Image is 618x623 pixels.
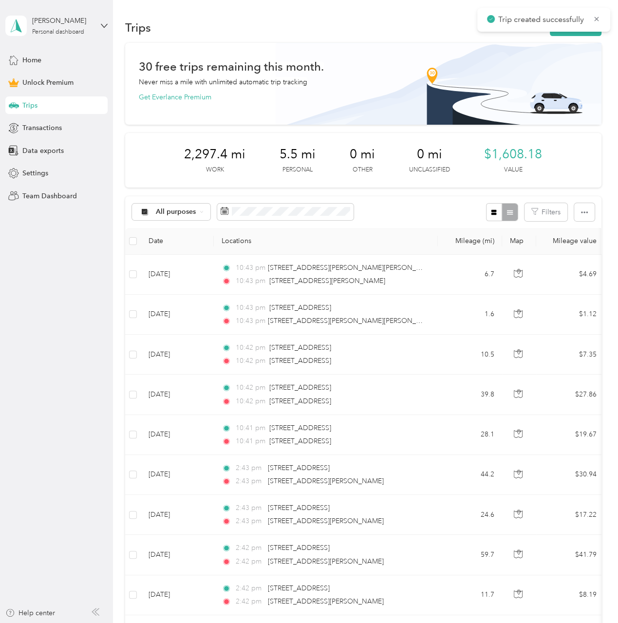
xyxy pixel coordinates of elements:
span: 0 mi [350,147,375,162]
p: Never miss a mile with unlimited automatic trip tracking [139,77,307,87]
th: Mileage value [536,228,604,255]
td: [DATE] [141,255,214,295]
span: 2:42 pm [235,596,263,607]
span: [STREET_ADDRESS] [269,397,331,405]
span: 10:42 pm [235,356,265,366]
th: Locations [214,228,438,255]
p: Other [353,166,373,174]
div: Personal dashboard [32,29,84,35]
td: 28.1 [438,415,502,455]
button: Get Everlance Premium [139,92,211,102]
td: 44.2 [438,455,502,495]
td: [DATE] [141,455,214,495]
td: [DATE] [141,295,214,335]
span: Team Dashboard [22,191,77,201]
span: Home [22,55,41,65]
span: [STREET_ADDRESS] [269,303,331,312]
span: [STREET_ADDRESS][PERSON_NAME] [268,557,384,566]
span: [STREET_ADDRESS] [268,544,330,552]
span: 10:42 pm [235,342,265,353]
td: [DATE] [141,375,214,415]
span: [STREET_ADDRESS][PERSON_NAME] [268,597,384,605]
span: 2,297.4 mi [184,147,245,162]
p: Unclassified [409,166,450,174]
th: Map [502,228,536,255]
td: 6.7 [438,255,502,295]
td: $1.12 [536,295,604,335]
td: $8.19 [536,575,604,615]
span: 2:43 pm [235,503,263,513]
td: $19.67 [536,415,604,455]
td: 10.5 [438,335,502,375]
td: $27.86 [536,375,604,415]
button: Filters [524,203,567,221]
span: 10:43 pm [235,276,265,286]
td: $30.94 [536,455,604,495]
td: $17.22 [536,495,604,535]
span: 2:42 pm [235,583,263,594]
td: [DATE] [141,415,214,455]
span: Trips [22,100,37,111]
p: Work [206,166,224,174]
span: 10:43 pm [235,316,263,326]
span: 2:42 pm [235,556,263,567]
th: Date [141,228,214,255]
span: [STREET_ADDRESS][PERSON_NAME] [269,277,385,285]
td: [DATE] [141,535,214,575]
button: Help center [5,608,55,618]
span: [STREET_ADDRESS][PERSON_NAME][PERSON_NAME] [268,264,438,272]
span: [STREET_ADDRESS] [269,424,331,432]
td: $7.35 [536,335,604,375]
iframe: Everlance-gr Chat Button Frame [563,568,618,623]
span: $1,608.18 [484,147,542,162]
span: 10:41 pm [235,423,265,434]
h1: 30 free trips remaining this month. [139,61,324,72]
span: 2:43 pm [235,516,263,527]
span: [STREET_ADDRESS] [269,437,331,445]
p: Trip created successfully [498,14,586,26]
span: 5.5 mi [280,147,316,162]
span: 10:42 pm [235,382,265,393]
th: Mileage (mi) [438,228,502,255]
span: [STREET_ADDRESS][PERSON_NAME] [268,477,384,485]
span: 2:42 pm [235,543,263,553]
span: [STREET_ADDRESS] [268,504,330,512]
span: [STREET_ADDRESS][PERSON_NAME] [268,517,384,525]
span: 10:41 pm [235,436,265,447]
span: Transactions [22,123,62,133]
td: 59.7 [438,535,502,575]
span: [STREET_ADDRESS] [269,357,331,365]
img: Banner [276,43,601,125]
span: 2:43 pm [235,463,263,473]
td: [DATE] [141,495,214,535]
td: [DATE] [141,575,214,615]
span: [STREET_ADDRESS] [269,343,331,352]
span: 10:43 pm [235,263,263,273]
p: Personal [282,166,313,174]
td: 11.7 [438,575,502,615]
span: [STREET_ADDRESS] [268,584,330,592]
span: Data exports [22,146,64,156]
h1: Trips [125,22,151,33]
span: Unlock Premium [22,77,74,88]
span: All purposes [156,208,196,215]
td: 24.6 [438,495,502,535]
span: 0 mi [417,147,442,162]
span: Settings [22,168,48,178]
td: [DATE] [141,335,214,375]
span: 10:43 pm [235,302,265,313]
td: $41.79 [536,535,604,575]
p: Value [504,166,523,174]
td: $4.69 [536,255,604,295]
td: 39.8 [438,375,502,415]
div: [PERSON_NAME] [32,16,93,26]
span: 10:42 pm [235,396,265,407]
span: [STREET_ADDRESS] [269,383,331,392]
span: [STREET_ADDRESS] [268,464,330,472]
td: 1.6 [438,295,502,335]
span: 2:43 pm [235,476,263,487]
span: [STREET_ADDRESS][PERSON_NAME][PERSON_NAME] [268,317,438,325]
